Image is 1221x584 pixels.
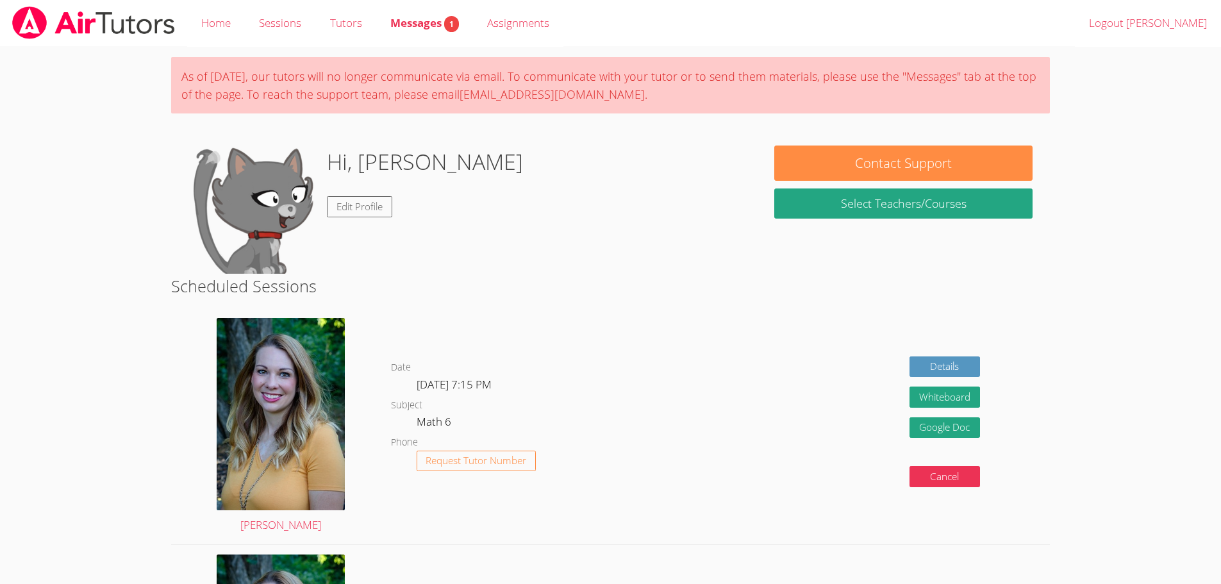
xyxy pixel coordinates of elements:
[391,360,411,376] dt: Date
[910,466,980,487] button: Cancel
[11,6,176,39] img: airtutors_banner-c4298cdbf04f3fff15de1276eac7730deb9818008684d7c2e4769d2f7ddbe033.png
[391,397,422,413] dt: Subject
[774,146,1032,181] button: Contact Support
[327,196,392,217] a: Edit Profile
[417,451,536,472] button: Request Tutor Number
[217,318,345,510] img: avatar.png
[391,435,418,451] dt: Phone
[390,15,459,30] span: Messages
[171,274,1051,298] h2: Scheduled Sessions
[217,318,345,535] a: [PERSON_NAME]
[171,57,1051,113] div: As of [DATE], our tutors will no longer communicate via email. To communicate with your tutor or ...
[910,417,980,438] a: Google Doc
[188,146,317,274] img: default.png
[417,377,492,392] span: [DATE] 7:15 PM
[910,387,980,408] button: Whiteboard
[774,188,1032,219] a: Select Teachers/Courses
[444,16,459,32] span: 1
[417,413,454,435] dd: Math 6
[426,456,526,465] span: Request Tutor Number
[910,356,980,378] a: Details
[327,146,523,178] h1: Hi, [PERSON_NAME]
